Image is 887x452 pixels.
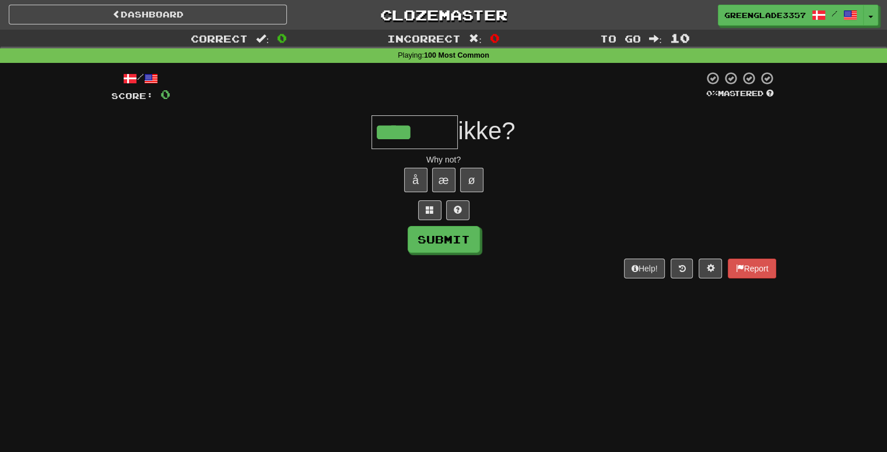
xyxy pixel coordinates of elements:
button: Round history (alt+y) [671,259,693,278]
button: å [404,168,427,192]
a: Dashboard [9,5,287,24]
button: æ [432,168,455,192]
span: Correct [191,33,248,44]
a: GreenGlade3357 / [718,5,864,26]
span: Incorrect [387,33,461,44]
a: Clozemaster [304,5,583,25]
div: / [111,71,170,86]
span: 0 [160,87,170,101]
div: Mastered [704,89,776,99]
span: : [649,34,662,44]
div: Why not? [111,154,776,165]
span: ikke? [458,117,515,144]
button: Report [728,259,776,278]
span: 0 [490,31,500,45]
button: Switch sentence to multiple choice alt+p [418,200,441,220]
span: : [469,34,482,44]
span: 0 [277,31,287,45]
span: GreenGlade3357 [724,10,806,20]
span: 0 % [706,89,718,98]
button: Submit [408,226,480,253]
span: : [256,34,269,44]
button: Single letter hint - you only get 1 per sentence and score half the points! alt+h [446,200,469,220]
span: / [832,9,837,17]
button: Help! [624,259,665,278]
span: Score: [111,91,153,101]
strong: 100 Most Common [424,51,489,59]
span: 10 [670,31,690,45]
button: ø [460,168,483,192]
span: To go [600,33,641,44]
